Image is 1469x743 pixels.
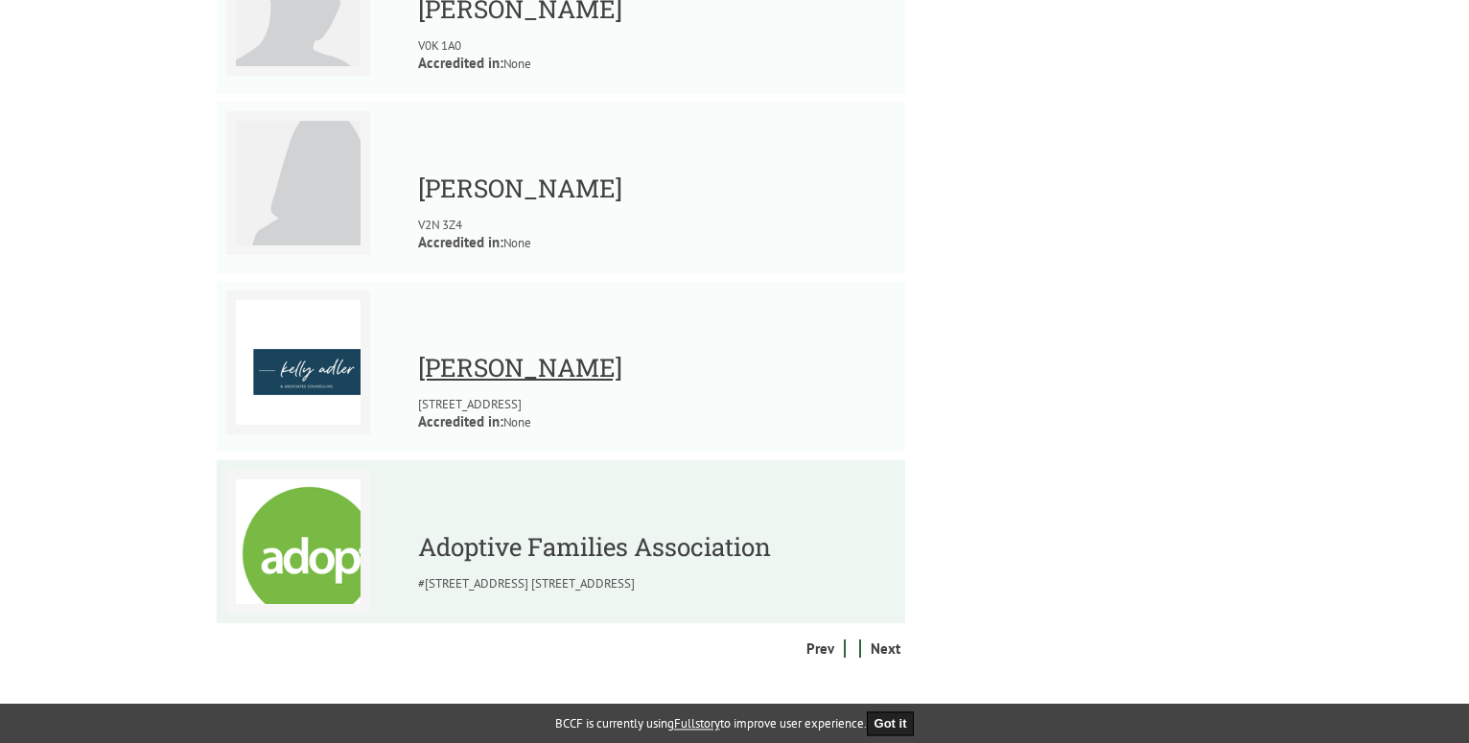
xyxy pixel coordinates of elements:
[236,300,380,444] img: Kelly Adler
[418,575,635,592] span: #[STREET_ADDRESS] [STREET_ADDRESS]
[418,37,461,54] span: V0K 1A0
[418,233,503,251] strong: Accredited in:
[236,121,380,265] img: Sarah Addison
[866,639,905,658] a: Next
[418,172,622,204] a: [PERSON_NAME]
[236,479,380,625] img: Adoptive Families Association AFABC
[418,54,897,72] p: None
[418,396,522,412] span: [STREET_ADDRESS]
[802,639,839,658] a: Prev
[867,711,915,735] button: Got it
[418,217,462,233] span: V2N 3Z4
[418,54,503,72] strong: Accredited in:
[674,715,720,731] a: Fullstory
[418,412,503,430] strong: Accredited in:
[418,530,771,563] a: Adoptive Families Association
[418,351,622,383] a: [PERSON_NAME]
[418,412,897,430] p: None
[418,233,897,251] p: None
